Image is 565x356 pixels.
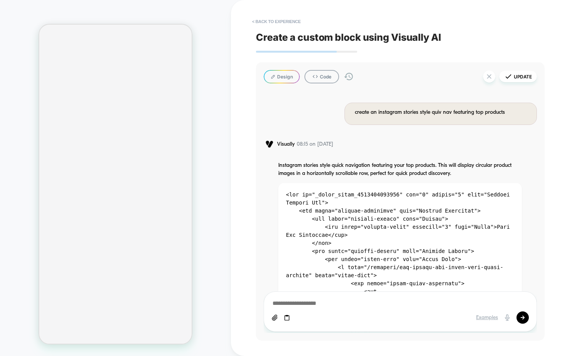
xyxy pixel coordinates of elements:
button: < Back to experience [248,15,304,28]
img: Visually logo [264,140,275,148]
button: Design [264,70,300,83]
span: 08:15 on [DATE] [297,141,333,148]
span: Visually [277,141,295,148]
div: create an instagram stories style quiv nav featuring top products [355,108,529,117]
button: Update [499,71,537,82]
div: Examples [476,314,498,321]
button: Code [304,70,339,83]
span: Create a custom block using Visually AI [256,32,545,43]
p: Instagram stories style quick navigation featuring your top products. This will display circular ... [278,161,522,178]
